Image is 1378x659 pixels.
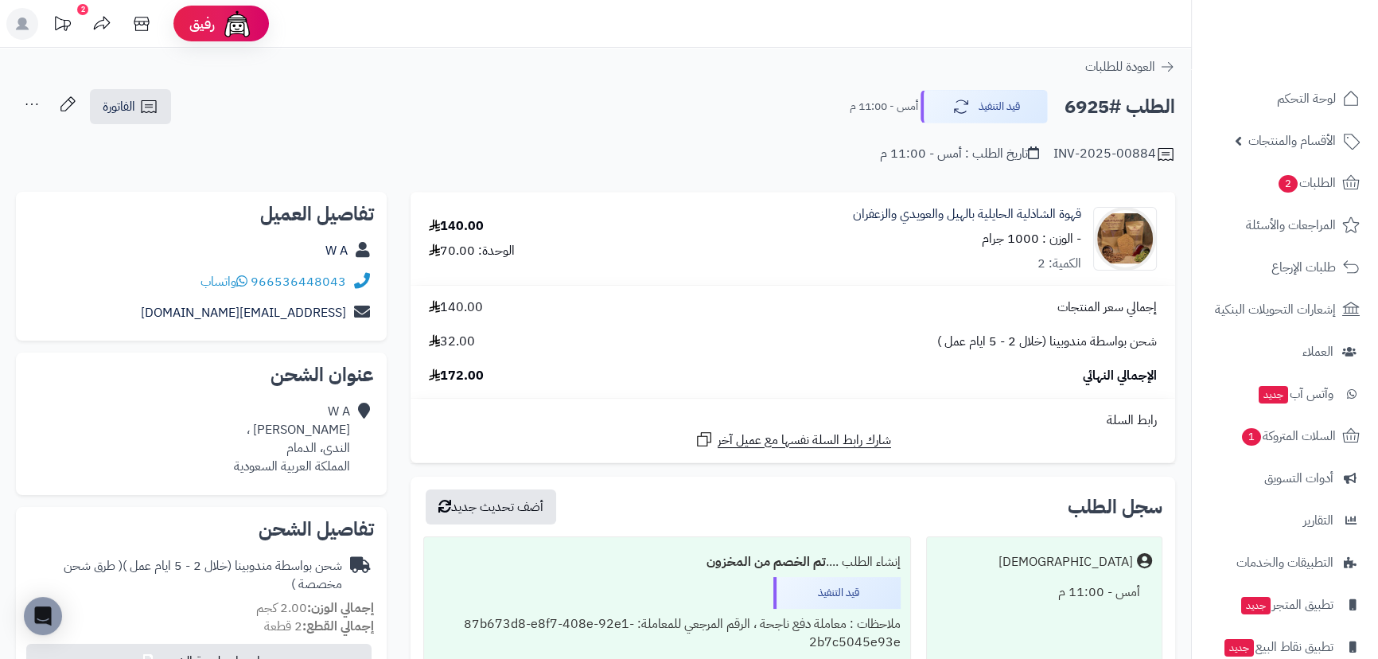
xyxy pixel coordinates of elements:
[264,617,374,636] small: 2 قطعة
[1264,467,1333,489] span: أدوات التسويق
[24,597,62,635] div: Open Intercom Messenger
[1037,255,1081,273] div: الكمية: 2
[1240,594,1333,616] span: تطبيق المتجر
[1201,164,1368,202] a: الطلبات2
[1094,207,1156,271] img: 1704009880-WhatsApp%20Image%202023-12-31%20at%209.42.12%20AM%20(1)-90x90.jpeg
[1085,57,1155,76] span: العودة للطلبات
[1279,175,1298,193] span: 2
[1201,333,1368,371] a: العملاء
[103,97,135,116] span: الفاتورة
[64,556,342,594] span: ( طرق شحن مخصصة )
[429,367,484,385] span: 172.00
[853,205,1081,224] a: قهوة الشاذلية الحايلية بالهيل والعويدي والزعفران
[200,272,247,291] a: واتساب
[221,8,253,40] img: ai-face.png
[1277,88,1336,110] span: لوحة التحكم
[1201,544,1368,582] a: التطبيقات والخدمات
[1302,341,1333,363] span: العملاء
[998,553,1133,571] div: [DEMOGRAPHIC_DATA]
[29,365,374,384] h2: عنوان الشحن
[718,431,891,450] span: شارك رابط السلة نفسها مع عميل آخر
[1065,91,1175,123] h2: الطلب #6925
[937,333,1157,351] span: شحن بواسطة مندوبينا (خلال 2 - 5 ايام عمل )
[850,99,918,115] small: أمس - 11:00 م
[429,333,475,351] span: 32.00
[1057,298,1157,317] span: إجمالي سعر المنتجات
[417,411,1169,430] div: رابط السلة
[256,599,374,618] small: 2.00 كجم
[429,298,483,317] span: 140.00
[90,89,171,124] a: الفاتورة
[1201,501,1368,540] a: التقارير
[707,552,826,571] b: تم الخصم من المخزون
[1201,375,1368,413] a: وآتس آبجديد
[1241,597,1271,614] span: جديد
[1242,428,1261,446] span: 1
[1201,459,1368,497] a: أدوات التسويق
[1248,130,1336,152] span: الأقسام والمنتجات
[141,303,346,322] a: [EMAIL_ADDRESS][DOMAIN_NAME]
[77,4,88,15] div: 2
[1271,256,1336,279] span: طلبات الإرجاع
[29,557,342,594] div: شحن بواسطة مندوبينا (خلال 2 - 5 ايام عمل )
[1201,417,1368,455] a: السلات المتروكة1
[1236,552,1333,574] span: التطبيقات والخدمات
[1201,80,1368,118] a: لوحة التحكم
[982,229,1081,248] small: - الوزن : 1000 جرام
[234,403,350,475] div: W A [PERSON_NAME] ، الندى، الدمام المملكة العربية السعودية
[1201,206,1368,244] a: المراجعات والأسئلة
[1053,145,1175,164] div: INV-2025-00884
[434,609,901,658] div: ملاحظات : معاملة دفع ناجحة ، الرقم المرجعي للمعاملة: 87b673d8-e8f7-408e-92e1-2b7c5045e93e
[1215,298,1336,321] span: إشعارات التحويلات البنكية
[325,241,348,260] a: W A
[880,145,1039,163] div: تاريخ الطلب : أمس - 11:00 م
[302,617,374,636] strong: إجمالي القطع:
[921,90,1048,123] button: قيد التنفيذ
[1223,636,1333,658] span: تطبيق نقاط البيع
[429,242,515,260] div: الوحدة: 70.00
[429,217,484,236] div: 140.00
[936,577,1152,608] div: أمس - 11:00 م
[1303,509,1333,532] span: التقارير
[1259,386,1288,404] span: جديد
[1068,497,1162,517] h3: سجل الطلب
[1257,383,1333,405] span: وآتس آب
[1270,41,1363,74] img: logo-2.png
[1083,367,1157,385] span: الإجمالي النهائي
[1240,425,1336,447] span: السلات المتروكة
[1224,639,1254,657] span: جديد
[1085,57,1175,76] a: العودة للطلبات
[695,430,891,450] a: شارك رابط السلة نفسها مع عميل آخر
[434,547,901,578] div: إنشاء الطلب ....
[29,205,374,224] h2: تفاصيل العميل
[189,14,215,33] span: رفيق
[1201,248,1368,287] a: طلبات الإرجاع
[29,520,374,539] h2: تفاصيل الشحن
[307,599,374,618] strong: إجمالي الوزن:
[1201,586,1368,624] a: تطبيق المتجرجديد
[1201,291,1368,329] a: إشعارات التحويلات البنكية
[773,577,901,609] div: قيد التنفيذ
[426,489,556,524] button: أضف تحديث جديد
[42,8,82,44] a: تحديثات المنصة
[1277,172,1336,194] span: الطلبات
[251,272,346,291] a: 966536448043
[1246,214,1336,236] span: المراجعات والأسئلة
